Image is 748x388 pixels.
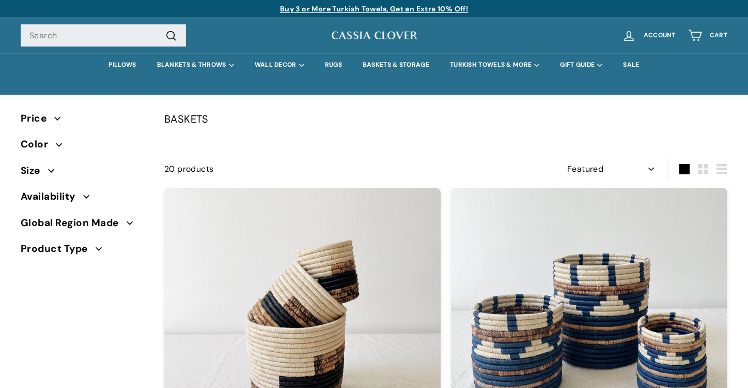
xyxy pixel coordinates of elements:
span: Color [21,137,56,152]
button: Global Region Made [21,213,148,238]
a: RUGS [315,53,352,77]
div: BASKETS [164,111,727,127]
summary: TURKISH TOWELS & MORE [440,53,550,77]
input: Search [21,24,186,47]
summary: GIFT GUIDE [550,53,613,77]
span: Price [21,111,54,126]
a: Buy 3 or More Turkish Towels, Get an Extra 10% Off! [280,4,468,13]
span: Size [21,163,48,178]
span: Global Region Made [21,215,127,231]
summary: BLANKETS & THROWS [147,53,244,77]
a: Account [616,20,682,51]
span: Product Type [21,241,96,257]
button: Product Type [21,238,148,264]
span: Availability [21,189,83,204]
a: SALE [613,53,649,77]
button: Availability [21,186,148,212]
button: Color [21,134,148,160]
span: Cart [710,32,727,39]
button: Price [21,108,148,134]
summary: WALL DECOR [244,53,315,77]
a: Cart [682,20,734,51]
button: Size [21,160,148,186]
span: Account [644,32,676,39]
a: PILLOWS [98,53,146,77]
div: 20 products [164,162,446,176]
a: BASKETS & STORAGE [352,53,440,77]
